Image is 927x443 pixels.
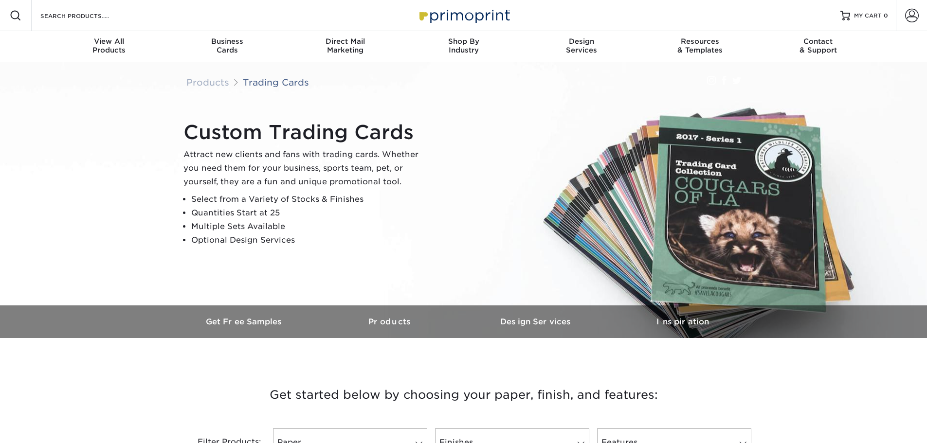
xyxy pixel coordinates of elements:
[759,31,877,62] a: Contact& Support
[523,37,641,54] div: Services
[610,305,756,338] a: Inspiration
[286,31,404,62] a: Direct MailMarketing
[464,305,610,338] a: Design Services
[191,193,427,206] li: Select from a Variety of Stocks & Finishes
[759,37,877,54] div: & Support
[415,5,512,26] img: Primoprint
[641,37,759,54] div: & Templates
[464,317,610,326] h3: Design Services
[318,317,464,326] h3: Products
[191,206,427,220] li: Quantities Start at 25
[641,37,759,46] span: Resources
[168,37,286,54] div: Cards
[172,317,318,326] h3: Get Free Samples
[243,77,309,88] a: Trading Cards
[191,220,427,233] li: Multiple Sets Available
[404,37,523,46] span: Shop By
[39,10,134,21] input: SEARCH PRODUCTS.....
[404,31,523,62] a: Shop ByIndustry
[641,31,759,62] a: Resources& Templates
[404,37,523,54] div: Industry
[854,12,882,20] span: MY CART
[884,12,888,19] span: 0
[759,37,877,46] span: Contact
[610,317,756,326] h3: Inspiration
[318,305,464,338] a: Products
[183,121,427,144] h1: Custom Trading Cards
[50,37,168,54] div: Products
[179,373,748,417] h3: Get started below by choosing your paper, finish, and features:
[183,148,427,189] p: Attract new clients and fans with trading cards. Whether you need them for your business, sports ...
[523,31,641,62] a: DesignServices
[191,233,427,247] li: Optional Design Services
[168,31,286,62] a: BusinessCards
[172,305,318,338] a: Get Free Samples
[50,37,168,46] span: View All
[286,37,404,46] span: Direct Mail
[168,37,286,46] span: Business
[50,31,168,62] a: View AllProducts
[186,77,229,88] a: Products
[523,37,641,46] span: Design
[286,37,404,54] div: Marketing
